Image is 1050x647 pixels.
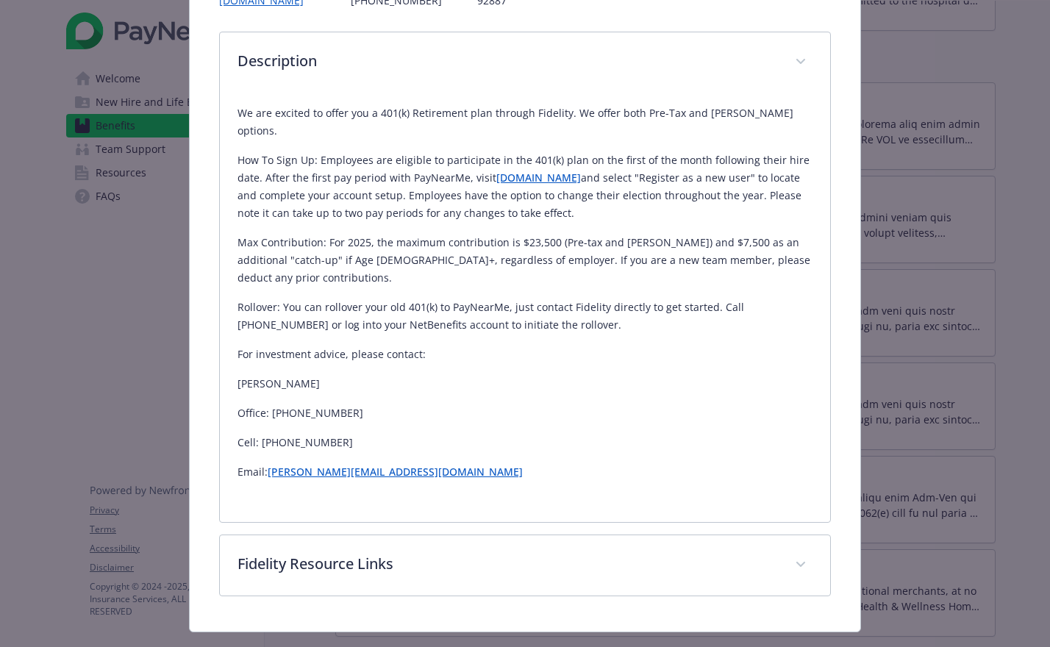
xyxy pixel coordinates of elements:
p: Max Contribution: For 2025, the maximum contribution is $23,500 (Pre-tax and [PERSON_NAME]) and $... [238,234,813,287]
p: Description [238,50,777,72]
div: Fidelity Resource Links [220,535,830,596]
p: How To Sign Up: Employees are eligible to participate in the 401(k) plan on the first of the mont... [238,151,813,222]
p: Fidelity Resource Links [238,553,777,575]
p: [PERSON_NAME] [238,375,813,393]
p: Rollover: You can rollover your old 401(k) to PayNearMe, just contact Fidelity directly to get st... [238,299,813,334]
p: We are excited to offer you a 401(k) Retirement plan through Fidelity. We offer both Pre-Tax and ... [238,104,813,140]
div: Description [220,93,830,522]
p: Cell: [PHONE_NUMBER] [238,434,813,451]
a: [DOMAIN_NAME] [496,171,581,185]
p: Office: [PHONE_NUMBER] [238,404,813,422]
p: For investment advice, please contact: [238,346,813,363]
a: [PERSON_NAME][EMAIL_ADDRESS][DOMAIN_NAME] [268,465,523,479]
p: Email: [238,463,813,481]
div: Description [220,32,830,93]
